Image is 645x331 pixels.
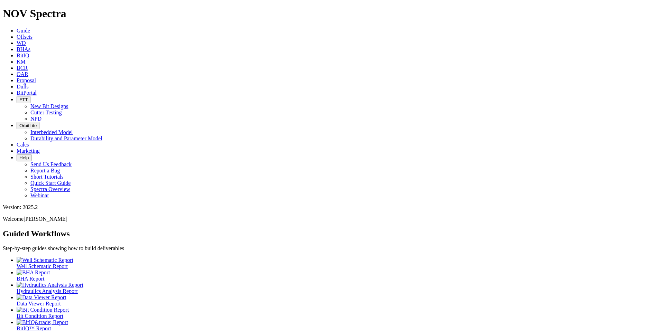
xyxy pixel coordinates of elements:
a: NPD [30,116,42,122]
p: Step-by-step guides showing how to build deliverables [3,245,642,252]
a: OAR [17,71,28,77]
a: Well Schematic Report Well Schematic Report [17,257,642,269]
button: OrbitLite [17,122,39,129]
img: Data Viewer Report [17,294,66,301]
a: Short Tutorials [30,174,64,180]
a: BCR [17,65,28,71]
img: BHA Report [17,269,50,276]
a: BHAs [17,46,30,52]
div: Version: 2025.2 [3,204,642,210]
a: Cutter Testing [30,110,62,115]
a: Data Viewer Report Data Viewer Report [17,294,642,306]
h1: NOV Spectra [3,7,642,20]
span: Well Schematic Report [17,263,68,269]
a: Webinar [30,192,49,198]
a: Bit Condition Report Bit Condition Report [17,307,642,319]
a: Dulls [17,84,29,89]
span: Help [19,155,29,160]
a: Offsets [17,34,33,40]
a: New Bit Designs [30,103,68,109]
button: FTT [17,96,30,103]
h2: Guided Workflows [3,229,642,238]
a: Report a Bug [30,168,60,173]
img: Hydraulics Analysis Report [17,282,83,288]
span: Data Viewer Report [17,301,61,306]
span: FTT [19,97,28,102]
span: Hydraulics Analysis Report [17,288,78,294]
span: BHA Report [17,276,44,282]
a: WD [17,40,26,46]
a: Interbedded Model [30,129,73,135]
a: BHA Report BHA Report [17,269,642,282]
img: Well Schematic Report [17,257,73,263]
span: [PERSON_NAME] [24,216,67,222]
p: Welcome [3,216,642,222]
a: Guide [17,28,30,34]
img: BitIQ&trade; Report [17,319,68,325]
img: Bit Condition Report [17,307,69,313]
a: Spectra Overview [30,186,70,192]
a: Durability and Parameter Model [30,135,102,141]
a: Proposal [17,77,36,83]
a: BitPortal [17,90,37,96]
span: OrbitLite [19,123,37,128]
a: Send Us Feedback [30,161,72,167]
button: Help [17,154,31,161]
a: Hydraulics Analysis Report Hydraulics Analysis Report [17,282,642,294]
a: KM [17,59,26,65]
a: Marketing [17,148,40,154]
a: Quick Start Guide [30,180,71,186]
span: Bit Condition Report [17,313,63,319]
a: Calcs [17,142,29,148]
a: BitIQ [17,53,29,58]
